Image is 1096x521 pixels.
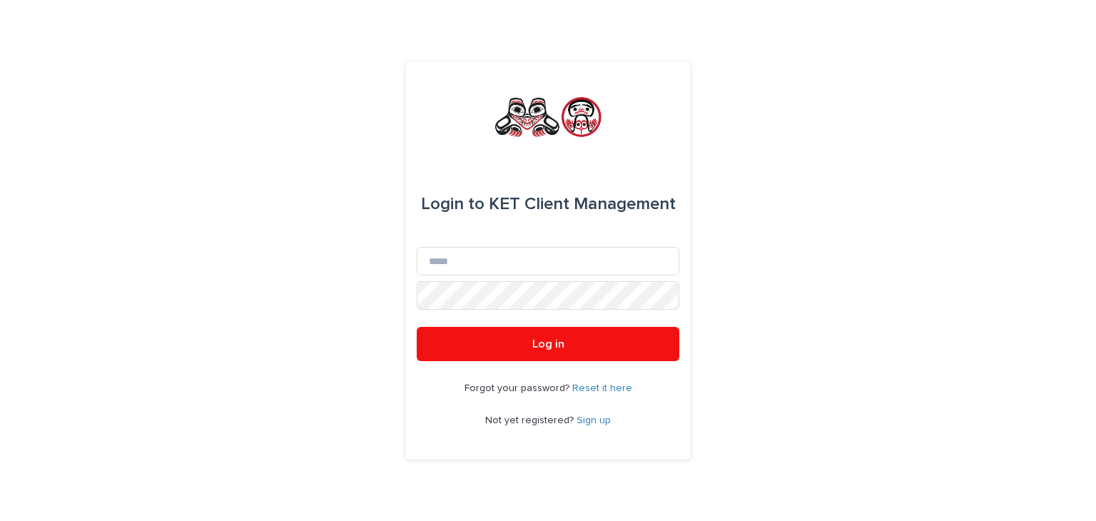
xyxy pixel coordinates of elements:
span: Forgot your password? [465,383,572,393]
a: Reset it here [572,383,632,393]
div: KET Client Management [421,184,676,224]
a: Sign up [577,415,611,425]
span: Login to [421,196,484,213]
span: Not yet registered? [485,415,577,425]
span: Log in [532,338,564,350]
button: Log in [417,327,679,361]
img: rNyI97lYS1uoOg9yXW8k [493,96,603,138]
